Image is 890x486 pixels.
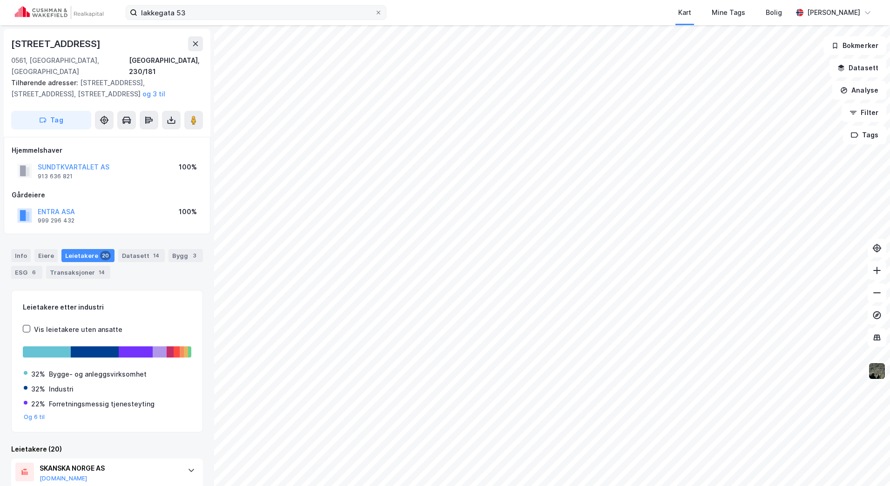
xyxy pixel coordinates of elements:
div: Eiere [34,249,58,262]
div: [STREET_ADDRESS] [11,36,102,51]
div: Gårdeiere [12,189,202,201]
button: Filter [842,103,886,122]
button: Analyse [832,81,886,100]
div: 999 296 432 [38,217,74,224]
div: 100% [179,162,197,173]
input: Søk på adresse, matrikkel, gårdeiere, leietakere eller personer [137,6,375,20]
div: 14 [97,268,107,277]
div: 100% [179,206,197,217]
div: Kontrollprogram for chat [843,441,890,486]
div: 14 [151,251,161,260]
img: cushman-wakefield-realkapital-logo.202ea83816669bd177139c58696a8fa1.svg [15,6,103,19]
div: 913 636 821 [38,173,73,180]
div: Bolig [766,7,782,18]
button: Bokmerker [823,36,886,55]
div: 32% [31,369,45,380]
div: Leietakere (20) [11,444,203,455]
button: Datasett [829,59,886,77]
div: 20 [100,251,111,260]
button: Tags [843,126,886,144]
div: Forretningsmessig tjenesteyting [49,398,155,410]
div: 22% [31,398,45,410]
span: Tilhørende adresser: [11,79,80,87]
div: [PERSON_NAME] [807,7,860,18]
div: 0561, [GEOGRAPHIC_DATA], [GEOGRAPHIC_DATA] [11,55,129,77]
div: Industri [49,384,74,395]
div: Mine Tags [712,7,745,18]
button: Tag [11,111,91,129]
div: 3 [190,251,199,260]
div: Hjemmelshaver [12,145,202,156]
div: Bygg [169,249,203,262]
div: Leietakere etter industri [23,302,191,313]
div: Bygge- og anleggsvirksomhet [49,369,147,380]
div: 6 [29,268,39,277]
div: [GEOGRAPHIC_DATA], 230/181 [129,55,203,77]
div: ESG [11,266,42,279]
img: 9k= [868,362,886,380]
div: Leietakere [61,249,115,262]
div: [STREET_ADDRESS], [STREET_ADDRESS], [STREET_ADDRESS] [11,77,196,100]
div: 32% [31,384,45,395]
div: SKANSKA NORGE AS [40,463,178,474]
div: Kart [678,7,691,18]
button: Og 6 til [24,413,45,421]
div: Vis leietakere uten ansatte [34,324,122,335]
iframe: Chat Widget [843,441,890,486]
button: [DOMAIN_NAME] [40,475,88,482]
div: Info [11,249,31,262]
div: Datasett [118,249,165,262]
div: Transaksjoner [46,266,110,279]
